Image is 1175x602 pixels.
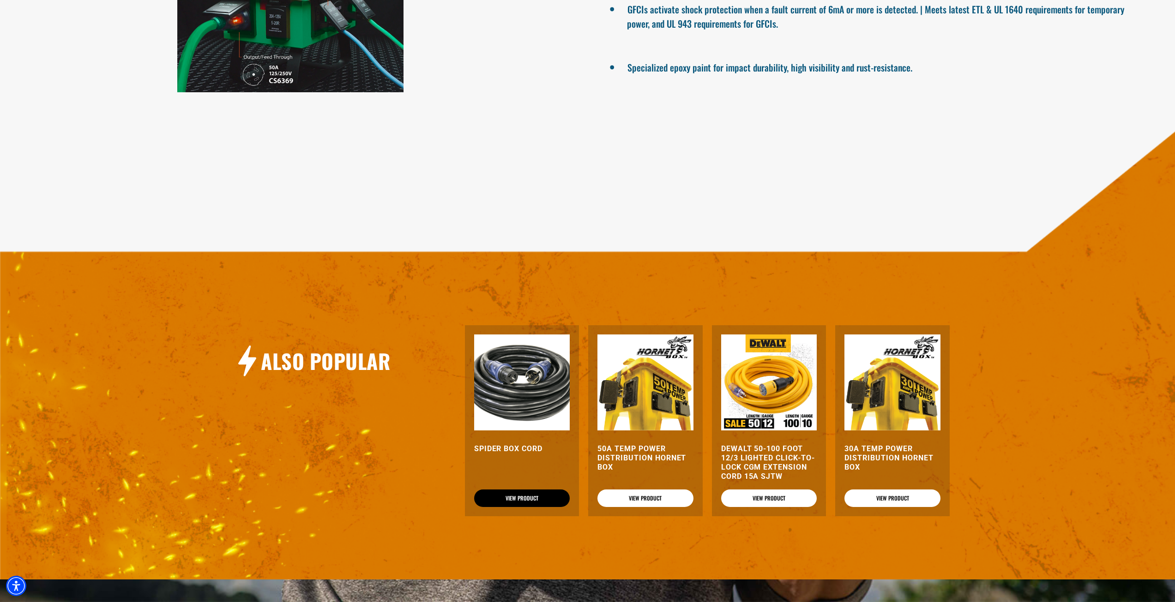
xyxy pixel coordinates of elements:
li: Specialized epoxy paint for impact durability, high visibility and rust-resistance. [627,58,1143,75]
a: Spider Box Cord [474,444,570,453]
img: 50A Temp Power Distribution Hornet Box [597,334,693,430]
img: DEWALT 50-100 foot 12/3 Lighted Click-to-Lock CGM Extension Cord 15A SJTW [721,334,817,430]
a: View Product [597,489,693,507]
a: 50A Temp Power Distribution Hornet Box [597,444,693,472]
a: View Product [474,489,570,507]
a: View Product [721,489,817,507]
img: 30A Temp Power Distribution Hornet Box [844,334,940,430]
img: black [474,334,570,430]
div: Accessibility Menu [6,576,26,596]
h2: Also Popular [261,348,390,374]
a: 30A Temp Power Distribution Hornet Box [844,444,940,472]
a: View Product [844,489,940,507]
a: DEWALT 50-100 foot 12/3 Lighted Click-to-Lock CGM Extension Cord 15A SJTW [721,444,817,481]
